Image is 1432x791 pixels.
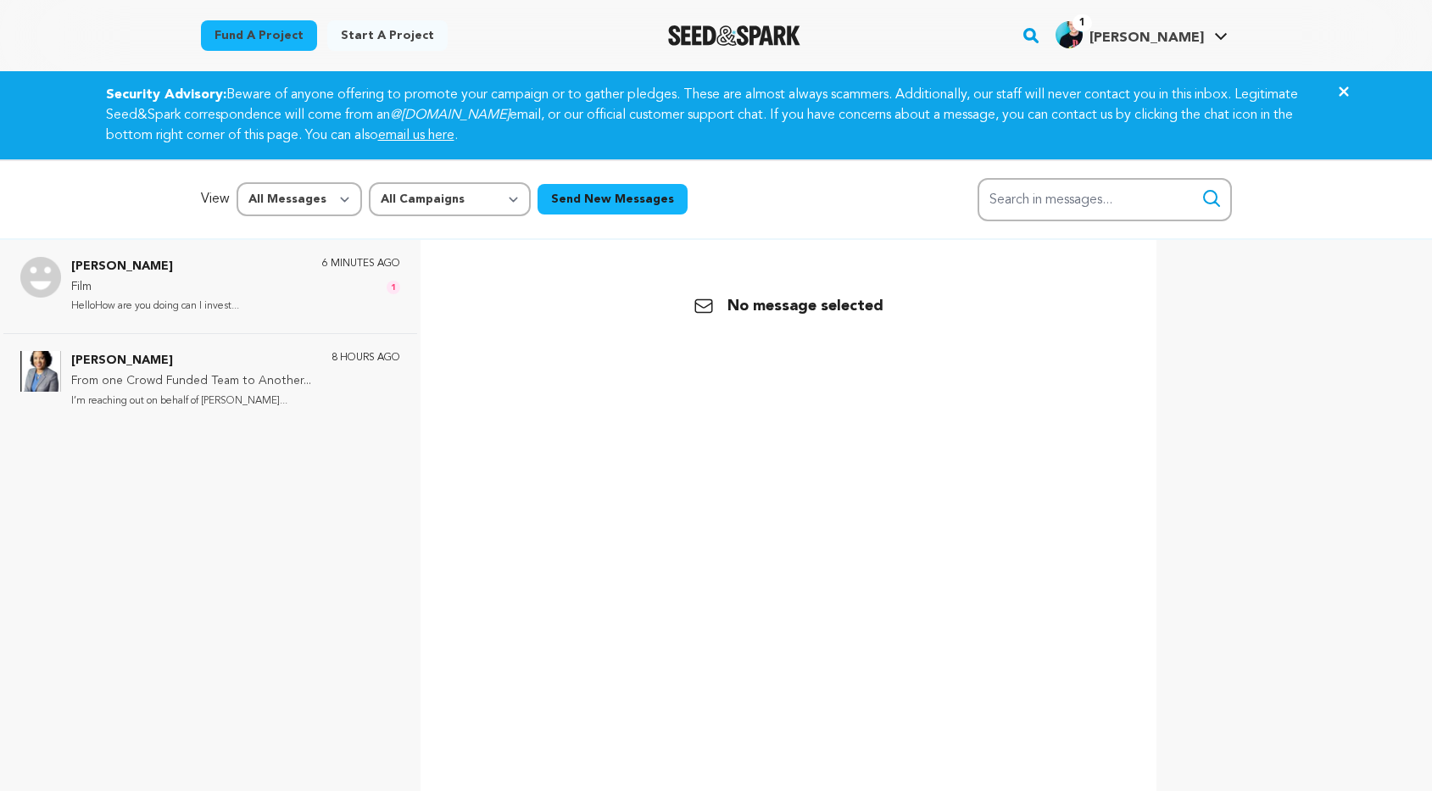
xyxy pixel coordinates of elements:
[71,351,311,371] p: [PERSON_NAME]
[71,371,311,392] p: From one Crowd Funded Team to Another...
[322,257,400,270] p: 6 minutes ago
[1089,31,1204,45] span: [PERSON_NAME]
[387,281,400,294] span: 1
[71,277,239,298] p: Film
[86,85,1347,146] div: Beware of anyone offering to promote your campaign or to gather pledges. These are almost always ...
[327,20,448,51] a: Start a project
[668,25,801,46] a: Seed&Spark Homepage
[1056,21,1204,48] div: Lars M.'s Profile
[71,257,239,277] p: [PERSON_NAME]
[201,20,317,51] a: Fund a project
[378,129,454,142] a: email us here
[71,297,239,316] p: HelloHow are you doing can I invest...
[20,257,61,298] img: Samuel Eric Photo
[1073,14,1092,31] span: 1
[668,25,801,46] img: Seed&Spark Logo Dark Mode
[1052,18,1231,48] a: Lars M.'s Profile
[71,392,311,411] p: I’m reaching out on behalf of [PERSON_NAME]...
[332,351,400,365] p: 8 hours ago
[1056,21,1083,48] img: 49e8bd1650e86154.jpg
[390,109,510,122] em: @[DOMAIN_NAME]
[978,178,1232,221] input: Search in messages...
[201,189,230,209] p: View
[694,294,883,318] p: No message selected
[106,88,226,102] strong: Security Advisory:
[538,184,688,214] button: Send New Messages
[20,351,61,392] img: Cheryl Warren Photo
[1052,18,1231,53] span: Lars M.'s Profile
